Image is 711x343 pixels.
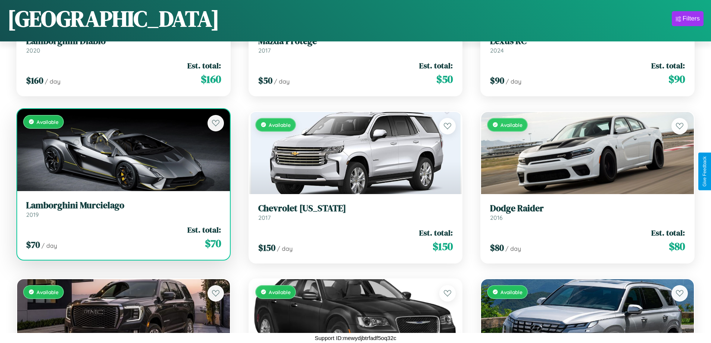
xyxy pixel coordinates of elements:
[205,236,221,251] span: $ 70
[490,47,504,54] span: 2024
[500,289,523,295] span: Available
[258,203,453,214] h3: Chevrolet [US_STATE]
[702,156,707,187] div: Give Feedback
[419,227,453,238] span: Est. total:
[490,36,685,54] a: Lexus RC2024
[201,72,221,87] span: $ 160
[490,241,504,254] span: $ 80
[269,122,291,128] span: Available
[490,214,503,221] span: 2016
[37,289,59,295] span: Available
[669,239,685,254] span: $ 80
[26,200,221,218] a: Lamborghini Murcielago2019
[26,36,221,54] a: Lamborghini Diablo2020
[45,78,60,85] span: / day
[7,3,219,34] h1: [GEOGRAPHIC_DATA]
[26,74,43,87] span: $ 160
[436,72,453,87] span: $ 50
[26,36,221,47] h3: Lamborghini Diablo
[490,74,504,87] span: $ 90
[506,78,521,85] span: / day
[258,203,453,221] a: Chevrolet [US_STATE]2017
[419,60,453,71] span: Est. total:
[315,333,396,343] p: Support ID: mewydjbtrfadf5oq32c
[187,224,221,235] span: Est. total:
[651,227,685,238] span: Est. total:
[258,214,271,221] span: 2017
[490,203,685,221] a: Dodge Raider2016
[26,200,221,211] h3: Lamborghini Murcielago
[277,245,293,252] span: / day
[187,60,221,71] span: Est. total:
[672,11,704,26] button: Filters
[26,211,39,218] span: 2019
[490,203,685,214] h3: Dodge Raider
[269,289,291,295] span: Available
[668,72,685,87] span: $ 90
[433,239,453,254] span: $ 150
[26,238,40,251] span: $ 70
[258,74,272,87] span: $ 50
[258,241,275,254] span: $ 150
[500,122,523,128] span: Available
[41,242,57,249] span: / day
[505,245,521,252] span: / day
[258,36,453,54] a: Mazda Protege2017
[37,119,59,125] span: Available
[258,47,271,54] span: 2017
[258,36,453,47] h3: Mazda Protege
[26,47,40,54] span: 2020
[683,15,700,22] div: Filters
[651,60,685,71] span: Est. total:
[274,78,290,85] span: / day
[490,36,685,47] h3: Lexus RC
